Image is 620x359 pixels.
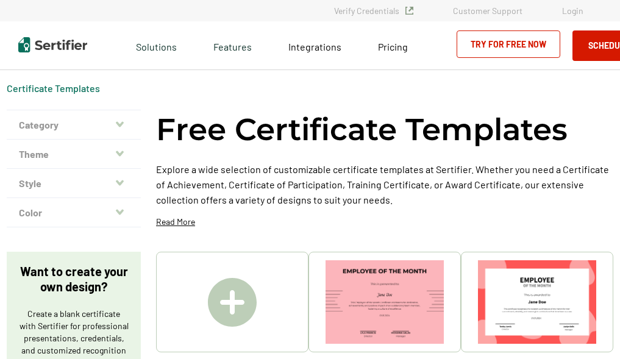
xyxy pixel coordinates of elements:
span: Pricing [378,41,408,52]
span: Solutions [136,38,177,53]
p: Read More [156,216,195,228]
p: Want to create your own design? [19,264,129,294]
button: Category [7,110,141,140]
img: Sertifier | Digital Credentialing Platform [18,37,87,52]
a: Certificate Templates [7,82,100,94]
img: Create A Blank Certificate [208,278,257,327]
a: Pricing [378,38,408,53]
span: Integrations [288,41,341,52]
div: Breadcrumb [7,82,100,94]
span: Certificate Templates [7,82,100,94]
a: Verify Credentials [334,5,413,16]
a: Login [562,5,583,16]
img: Modern & Red Employee of the Month Certificate Template [478,260,596,344]
button: Color [7,198,141,227]
a: Try for Free Now [457,30,560,58]
button: Theme [7,140,141,169]
h1: Free Certificate Templates [156,110,568,149]
a: Customer Support [453,5,522,16]
span: Features [213,38,252,53]
img: Verified [405,7,413,15]
img: Simple & Modern Employee of the Month Certificate Template [326,260,444,344]
a: Integrations [288,38,341,53]
button: Style [7,169,141,198]
p: Explore a wide selection of customizable certificate templates at Sertifier. Whether you need a C... [156,162,613,207]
